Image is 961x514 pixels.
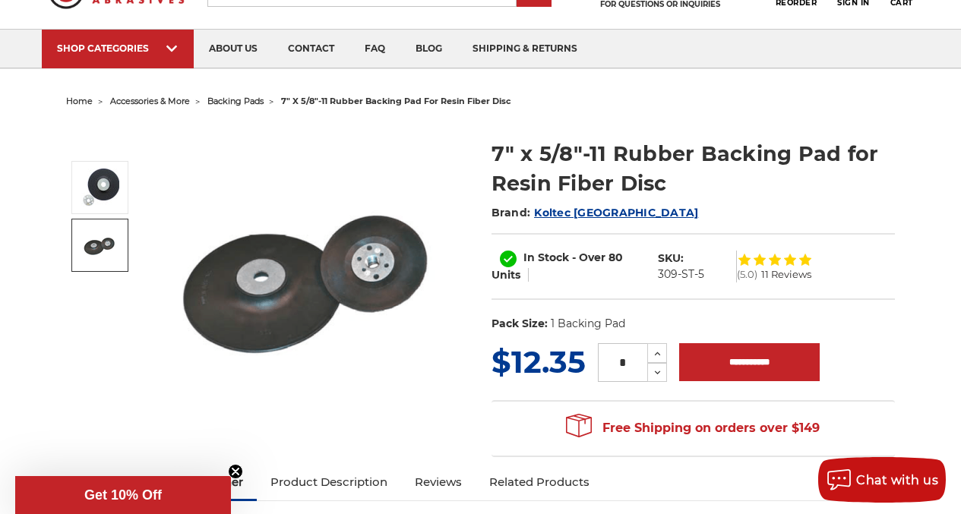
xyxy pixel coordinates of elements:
a: Frequently Bought Together [66,465,257,499]
img: 7" x 5/8"-11 Rubber Backing Pad for Resin Fiber Disc [81,226,119,264]
a: faq [349,30,400,68]
h1: 7" x 5/8"-11 Rubber Backing Pad for Resin Fiber Disc [492,139,895,198]
dt: Pack Size: [492,316,548,332]
span: - Over [572,251,605,264]
a: contact [273,30,349,68]
a: backing pads [207,96,264,106]
a: Product Description [257,465,401,499]
span: 80 [609,251,623,264]
a: about us [194,30,273,68]
img: 7" Resin Fiber Rubber Backing Pad 5/8-11 nut [161,123,465,428]
span: 7" x 5/8"-11 rubber backing pad for resin fiber disc [281,96,511,106]
a: Reviews [401,465,476,499]
span: Units [492,268,520,282]
dd: 1 Backing Pad [551,316,625,332]
span: In Stock [523,251,569,264]
span: Chat with us [856,473,938,487]
span: 11 Reviews [761,270,811,279]
a: home [66,96,93,106]
img: 7" Resin Fiber Rubber Backing Pad 5/8-11 nut [81,169,119,207]
div: Get 10% OffClose teaser [15,476,231,514]
a: blog [400,30,457,68]
div: SHOP CATEGORIES [57,43,179,54]
dt: SKU: [658,251,684,266]
span: (5.0) [737,270,757,279]
button: Close teaser [228,464,243,479]
span: Brand: [492,206,531,219]
dd: 309-ST-5 [658,266,704,282]
a: shipping & returns [457,30,593,68]
a: accessories & more [110,96,190,106]
button: Chat with us [818,457,946,503]
a: Related Products [476,465,603,499]
span: Get 10% Off [84,487,162,503]
span: Free Shipping on orders over $149 [566,413,820,443]
a: Koltec [GEOGRAPHIC_DATA] [534,206,698,219]
span: $12.35 [492,343,586,380]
